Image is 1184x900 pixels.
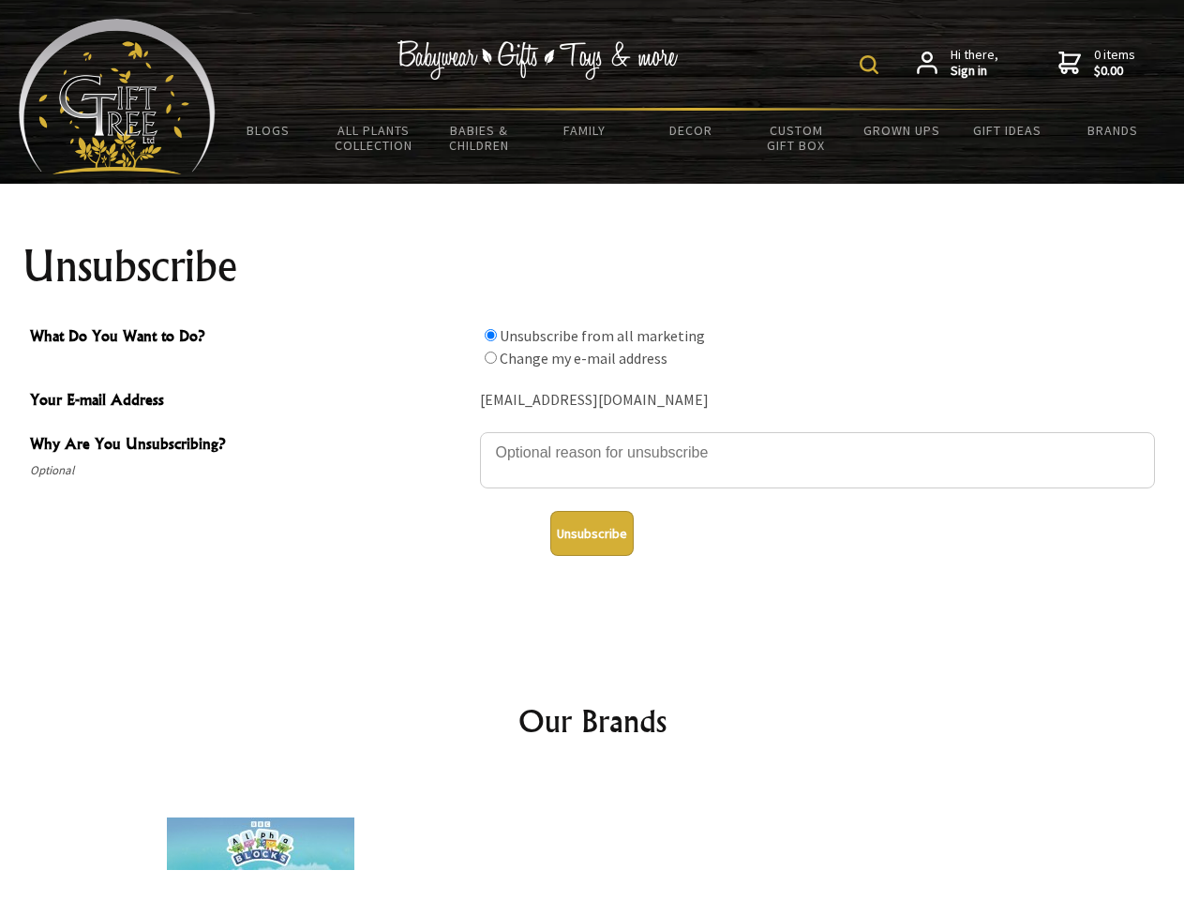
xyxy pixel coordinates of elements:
[37,698,1147,743] h2: Our Brands
[19,19,216,174] img: Babyware - Gifts - Toys and more...
[485,352,497,364] input: What Do You Want to Do?
[1058,47,1135,80] a: 0 items$0.00
[1094,63,1135,80] strong: $0.00
[322,111,427,165] a: All Plants Collection
[427,111,532,165] a: Babies & Children
[848,111,954,150] a: Grown Ups
[743,111,849,165] a: Custom Gift Box
[500,326,705,345] label: Unsubscribe from all marketing
[1060,111,1166,150] a: Brands
[480,386,1155,415] div: [EMAIL_ADDRESS][DOMAIN_NAME]
[860,55,878,74] img: product search
[951,63,998,80] strong: Sign in
[485,329,497,341] input: What Do You Want to Do?
[1094,46,1135,80] span: 0 items
[30,432,471,459] span: Why Are You Unsubscribing?
[480,432,1155,488] textarea: Why Are You Unsubscribing?
[954,111,1060,150] a: Gift Ideas
[397,40,679,80] img: Babywear - Gifts - Toys & more
[550,511,634,556] button: Unsubscribe
[951,47,998,80] span: Hi there,
[532,111,638,150] a: Family
[30,459,471,482] span: Optional
[216,111,322,150] a: BLOGS
[22,244,1162,289] h1: Unsubscribe
[500,349,667,367] label: Change my e-mail address
[30,324,471,352] span: What Do You Want to Do?
[917,47,998,80] a: Hi there,Sign in
[30,388,471,415] span: Your E-mail Address
[637,111,743,150] a: Decor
